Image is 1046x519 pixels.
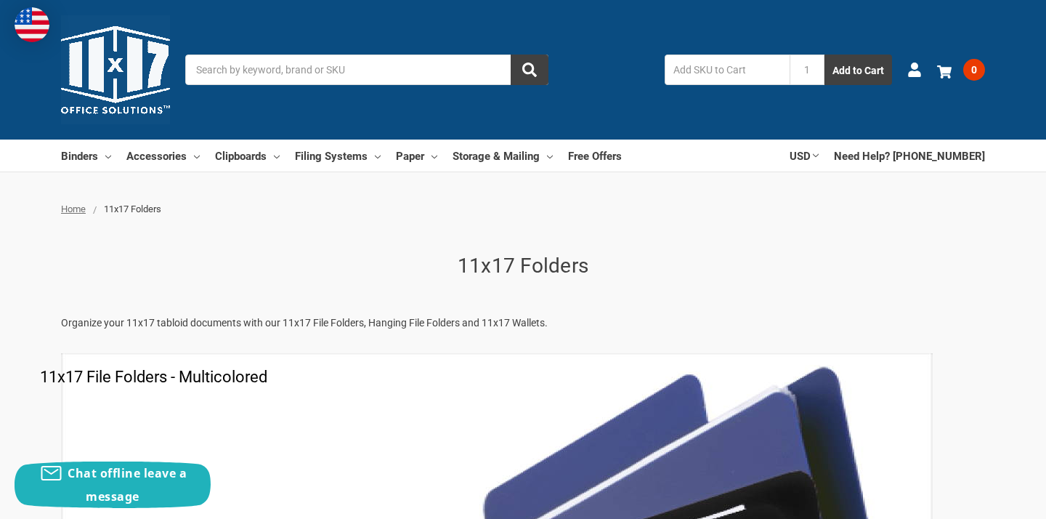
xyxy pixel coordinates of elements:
[61,140,111,172] a: Binders
[15,462,211,508] button: Chat offline leave a message
[185,55,548,85] input: Search by keyword, brand or SKU
[215,140,280,172] a: Clipboards
[104,204,161,214] span: 11x17 Folders
[126,140,200,172] a: Accessories
[568,140,622,172] a: Free Offers
[61,15,170,124] img: 11x17.com
[963,59,985,81] span: 0
[61,251,985,281] h1: 11x17 Folders
[790,140,819,172] a: USD
[61,315,985,331] p: Organize your 11x17 tabloid documents with our 11x17 File Folders, Hanging File Folders and 11x17...
[295,140,381,172] a: Filing Systems
[824,55,892,85] button: Add to Cart
[61,204,86,214] a: Home
[665,55,790,85] input: Add SKU to Cart
[937,51,985,89] a: 0
[396,140,437,172] a: Paper
[834,140,985,172] a: Need Help? [PHONE_NUMBER]
[15,7,49,42] img: duty and tax information for United States
[453,140,553,172] a: Storage & Mailing
[68,465,187,504] span: Chat offline leave a message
